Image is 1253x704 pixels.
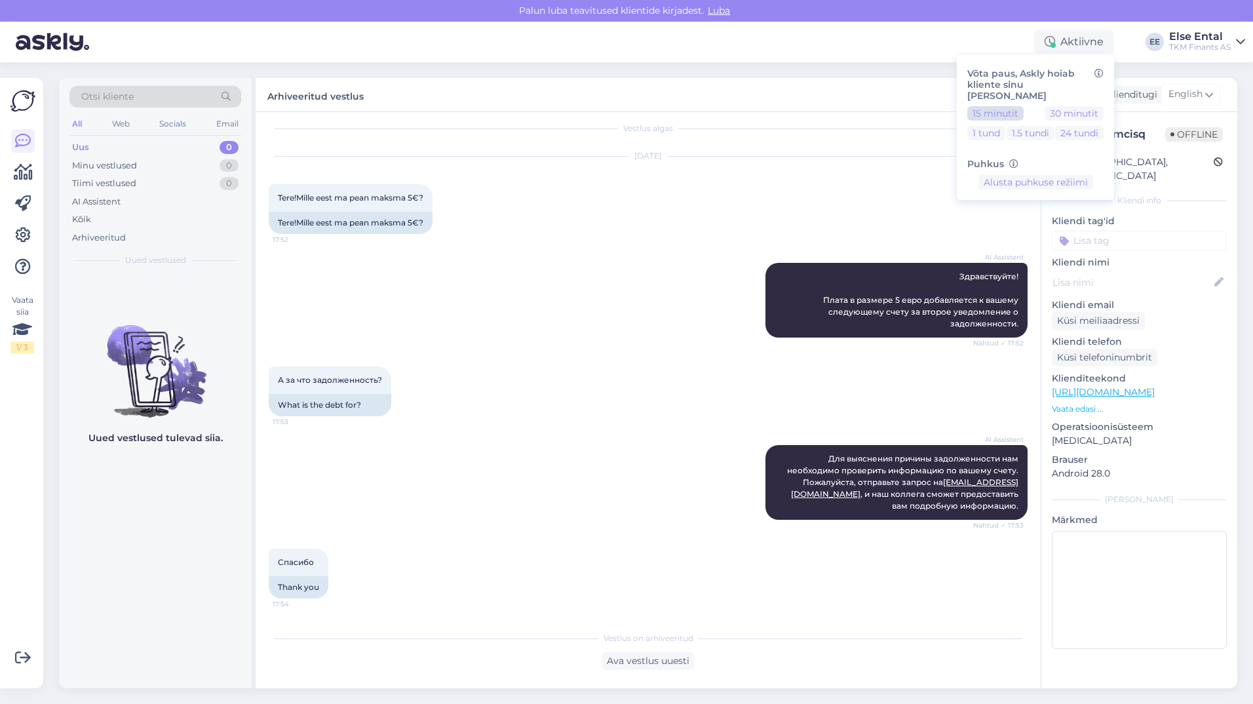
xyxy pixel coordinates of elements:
div: Vestlus algas [269,123,1028,134]
p: Android 28.0 [1052,467,1227,480]
p: Uued vestlused tulevad siia. [88,431,223,445]
span: Tere!Mille eest ma pean maksma 5€? [278,193,423,203]
p: Vaata edasi ... [1052,403,1227,415]
div: Klienditugi [1102,88,1157,102]
span: 17:53 [273,417,322,427]
p: Klienditeekond [1052,372,1227,385]
div: [PERSON_NAME] [1052,494,1227,505]
div: Kõik [72,213,91,226]
div: Web [109,115,132,132]
button: 1 tund [967,126,1005,140]
div: Arhiveeritud [72,231,126,244]
div: Minu vestlused [72,159,137,172]
div: [GEOGRAPHIC_DATA], [GEOGRAPHIC_DATA] [1056,155,1214,183]
div: 0 [220,141,239,154]
p: Märkmed [1052,513,1227,527]
div: All [69,115,85,132]
button: 30 minutit [1045,106,1104,121]
div: Email [214,115,241,132]
div: What is the debt for? [269,394,391,416]
span: 17:52 [273,235,322,244]
div: Tiimi vestlused [72,177,136,190]
div: Tere!Mille eest ma pean maksma 5€? [269,212,433,234]
div: Uus [72,141,89,154]
div: Aktiivne [1034,30,1114,54]
span: Здравствуйте! Плата в размере 5 евро добавляется к вашему следующему счету за второе уведомление ... [823,271,1020,328]
input: Lisa nimi [1052,275,1212,290]
span: Uued vestlused [125,254,186,266]
span: Nähtud ✓ 17:53 [973,520,1024,530]
img: Askly Logo [10,88,35,113]
p: [MEDICAL_DATA] [1052,434,1227,448]
span: А за что задолженность? [278,375,382,385]
div: Ava vestlus uuesti [602,652,695,670]
img: No chats [59,302,252,420]
input: Lisa tag [1052,231,1227,250]
p: Kliendi nimi [1052,256,1227,269]
div: [DATE] [269,150,1028,162]
span: Nähtud ✓ 17:52 [973,338,1024,348]
div: AI Assistent [72,195,121,208]
div: # m1gmcisq [1083,127,1165,142]
div: 0 [220,159,239,172]
div: Küsi meiliaadressi [1052,312,1145,330]
span: Offline [1165,127,1223,142]
a: [URL][DOMAIN_NAME] [1052,386,1155,398]
span: English [1168,87,1203,102]
span: Для выяснения причины задолженности нам необходимо проверить информацию по вашему счету. Пожалуйс... [787,454,1020,511]
button: 1.5 tundi [1007,126,1054,140]
div: Else Ental [1169,31,1231,42]
button: 15 minutit [967,106,1024,121]
a: Else EntalTKM Finants AS [1169,31,1245,52]
p: Kliendi telefon [1052,335,1227,349]
div: Socials [157,115,189,132]
div: 1 / 3 [10,342,34,353]
div: TKM Finants AS [1169,42,1231,52]
div: Vaata siia [10,294,34,353]
span: Спасибо [278,557,314,567]
span: Vestlus on arhiveeritud [604,633,693,644]
div: Kliendi info [1052,195,1227,206]
button: Alusta puhkuse režiimi [978,175,1093,189]
div: 0 [220,177,239,190]
p: Operatsioonisüsteem [1052,420,1227,434]
span: AI Assistent [974,435,1024,444]
p: Brauser [1052,453,1227,467]
div: EE [1146,33,1164,51]
span: 17:54 [273,599,322,609]
div: Küsi telefoninumbrit [1052,349,1157,366]
p: Kliendi email [1052,298,1227,312]
h6: Võta paus, Askly hoiab kliente sinu [PERSON_NAME] [967,68,1104,101]
span: Otsi kliente [81,90,134,104]
span: Luba [704,5,734,16]
h6: Puhkus [967,159,1104,170]
span: AI Assistent [974,252,1024,262]
label: Arhiveeritud vestlus [267,86,364,104]
p: Kliendi tag'id [1052,214,1227,228]
div: Thank you [269,576,328,598]
button: 24 tundi [1055,126,1104,140]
